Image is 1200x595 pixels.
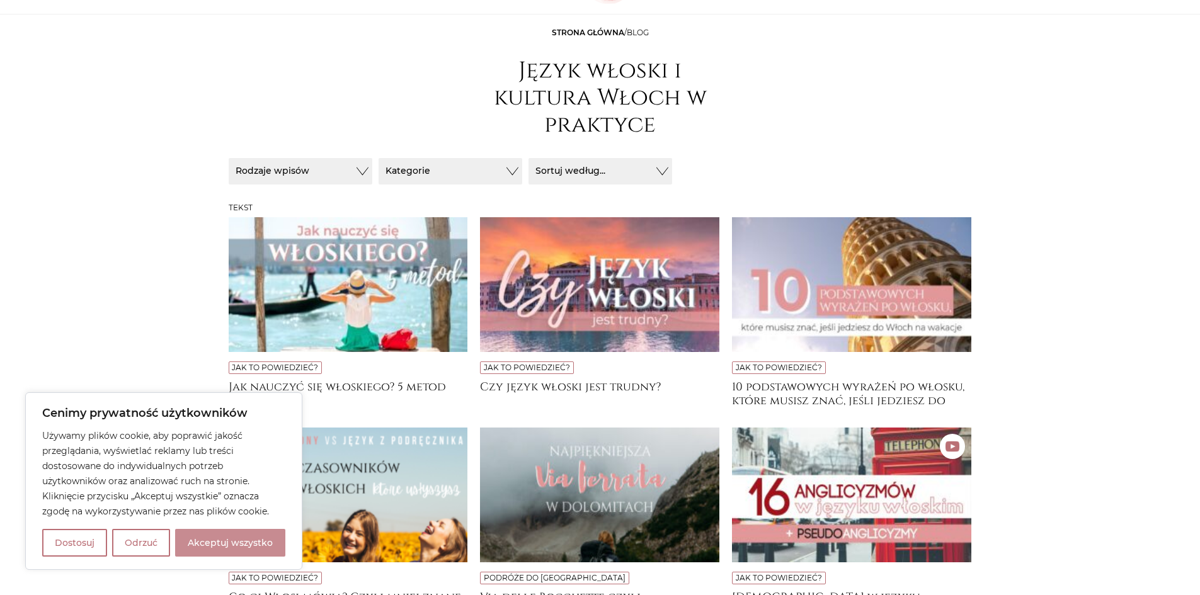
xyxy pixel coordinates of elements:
[112,529,170,557] button: Odrzuć
[229,380,468,405] a: Jak nauczyć się włoskiego? 5 metod
[552,28,624,37] a: Strona główna
[229,158,372,184] button: Rodzaje wpisów
[474,57,726,139] h1: Język włoski i kultura Włoch w praktyce
[42,405,285,421] p: Cenimy prywatność użytkowników
[732,380,971,405] a: 10 podstawowych wyrażeń po włosku, które musisz znać, jeśli jedziesz do [GEOGRAPHIC_DATA] na wakacje
[484,573,626,582] a: Podróże do [GEOGRAPHIC_DATA]
[232,363,318,372] a: Jak to powiedzieć?
[379,158,522,184] button: Kategorie
[480,380,719,405] a: Czy język włoski jest trudny?
[229,203,972,212] h3: Tekst
[484,363,570,372] a: Jak to powiedzieć?
[736,363,822,372] a: Jak to powiedzieć?
[175,529,285,557] button: Akceptuj wszystko
[627,28,649,37] span: Blog
[42,529,107,557] button: Dostosuj
[42,428,285,519] p: Używamy plików cookie, aby poprawić jakość przeglądania, wyświetlać reklamy lub treści dostosowan...
[232,573,318,582] a: Jak to powiedzieć?
[736,573,822,582] a: Jak to powiedzieć?
[529,158,672,184] button: Sortuj według...
[552,28,649,37] span: /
